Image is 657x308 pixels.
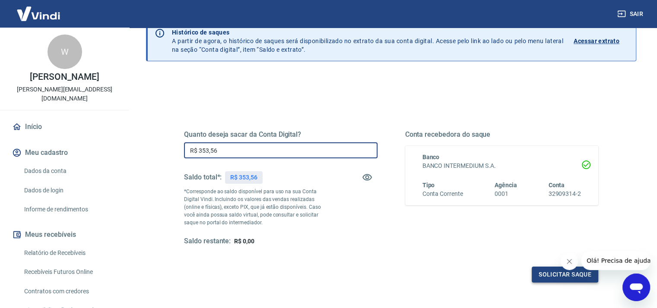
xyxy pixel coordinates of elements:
a: Acessar extrato [574,28,629,54]
button: Meu cadastro [10,143,119,162]
h6: Conta Corrente [422,189,463,198]
h5: Quanto deseja sacar da Conta Digital? [184,130,378,139]
p: *Corresponde ao saldo disponível para uso na sua Conta Digital Vindi. Incluindo os valores das ve... [184,188,329,226]
h5: Saldo restante: [184,237,231,246]
a: Início [10,117,119,136]
button: Sair [616,6,647,22]
a: Dados da conta [21,162,119,180]
img: Vindi [10,0,67,27]
iframe: Botão para abrir a janela de mensagens [622,273,650,301]
span: R$ 0,00 [234,238,254,245]
h6: BANCO INTERMEDIUM S.A. [422,161,581,170]
iframe: Mensagem da empresa [581,251,650,270]
h6: 0001 [495,189,517,198]
iframe: Fechar mensagem [561,253,578,270]
button: Meus recebíveis [10,225,119,244]
h5: Saldo total*: [184,173,222,182]
a: Relatório de Recebíveis [21,244,119,262]
div: W [48,35,82,69]
p: [PERSON_NAME][EMAIL_ADDRESS][DOMAIN_NAME] [7,85,122,103]
a: Dados de login [21,182,119,199]
p: R$ 353,56 [230,173,257,182]
span: Olá! Precisa de ajuda? [5,6,73,13]
h5: Conta recebedora do saque [405,130,599,139]
p: [PERSON_NAME] [30,72,99,82]
a: Contratos com credores [21,283,119,300]
a: Recebíveis Futuros Online [21,263,119,281]
span: Conta [548,182,565,189]
p: Acessar extrato [574,37,619,45]
h6: 32909314-2 [548,189,581,198]
p: A partir de agora, o histórico de saques será disponibilizado no extrato da sua conta digital. Ac... [172,28,563,54]
span: Banco [422,154,440,160]
a: Informe de rendimentos [21,201,119,218]
p: Histórico de saques [172,28,563,37]
span: Agência [495,182,517,189]
span: Tipo [422,182,435,189]
button: Solicitar saque [532,267,598,283]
